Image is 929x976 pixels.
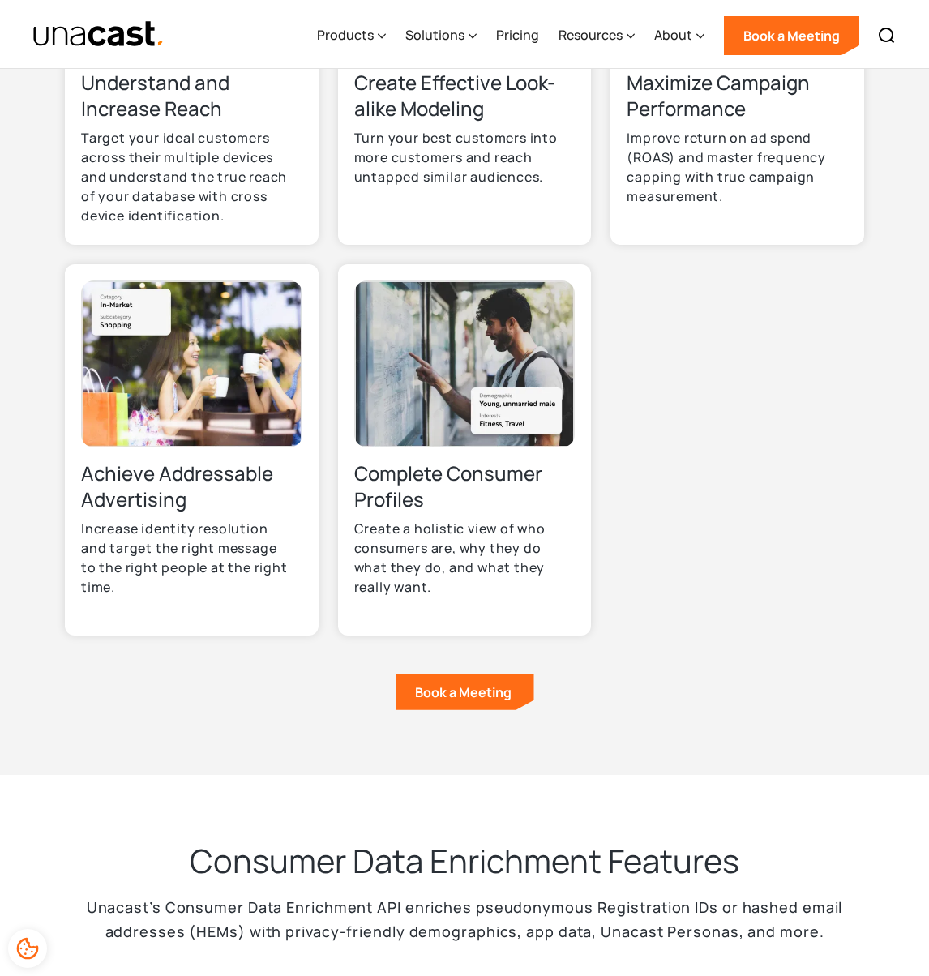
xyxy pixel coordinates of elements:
[32,20,165,49] img: Unacast text logo
[32,20,165,49] a: home
[396,674,534,710] a: Book a Meeting
[496,2,539,69] a: Pricing
[354,70,576,122] h3: Create Effective Look-alike Modeling
[354,460,576,512] h3: Complete Consumer Profiles
[317,25,374,45] div: Products
[627,70,848,122] h3: Maximize Campaign Performance
[354,128,576,186] p: Turn your best customers into more customers and reach untapped similar audiences.
[8,929,47,968] div: Cookie Preferences
[81,128,302,225] p: Target your ideal customers across their multiple devices and understand the true reach of your d...
[559,25,623,45] div: Resources
[724,16,859,55] a: Book a Meeting
[65,895,864,968] p: Unacast’s Consumer Data Enrichment API enriches pseudonymous Registration IDs or hashed email add...
[317,2,386,69] div: Products
[81,280,302,447] img: two young women drinking coffee at a cafe after shopping. category in-market. subcategory shopping.
[559,2,635,69] div: Resources
[354,280,576,447] img: Man looking out a bus route map. demographic young unmarried man. interests fitness and travel.
[190,840,739,882] h2: Consumer Data Enrichment Features
[81,460,302,512] h3: Achieve Addressable Advertising
[81,70,302,122] h3: Understand and Increase Reach
[81,519,302,597] p: Increase identity resolution and target the right message to the right people at the right time.
[654,25,692,45] div: About
[654,2,704,69] div: About
[354,519,576,597] p: Create a holistic view of who consumers are, why they do what they do, and what they really want.
[405,2,477,69] div: Solutions
[877,26,897,45] img: Search icon
[627,128,848,206] p: Improve return on ad spend (ROAS) and master frequency capping with true campaign measurement.
[405,25,464,45] div: Solutions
